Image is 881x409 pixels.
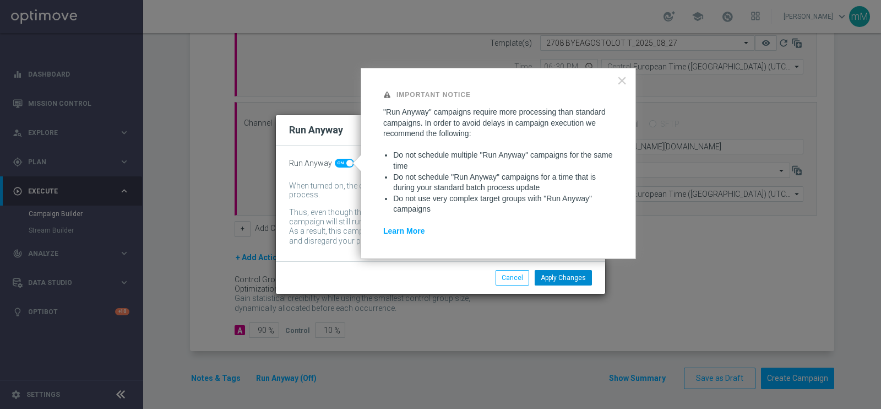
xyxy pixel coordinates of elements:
[289,181,575,200] div: When turned on, the campaign will be executed regardless of your site's batch-data process.
[393,193,613,215] li: Do not use very complex target groups with "Run Anyway" campaigns
[617,72,627,89] button: Close
[535,270,592,286] button: Apply Changes
[383,227,425,235] a: Learn More
[393,150,613,171] li: Do not schedule multiple "Run Anyway" campaigns for the same time
[289,159,332,168] span: Run Anyway
[383,107,613,139] p: "Run Anyway" campaigns require more processing than standard campaigns. In order to avoid delays ...
[289,208,575,227] div: Thus, even though the batch-data process might not be complete by then, the campaign will still r...
[496,270,529,286] button: Cancel
[289,227,575,248] div: As a result, this campaign might include customers whose data has been changed and disregard your...
[393,172,613,193] li: Do not schedule "Run Anyway" campaigns for a time that is during your standard batch process update
[289,123,343,137] h2: Run Anyway
[396,91,471,99] strong: Important Notice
